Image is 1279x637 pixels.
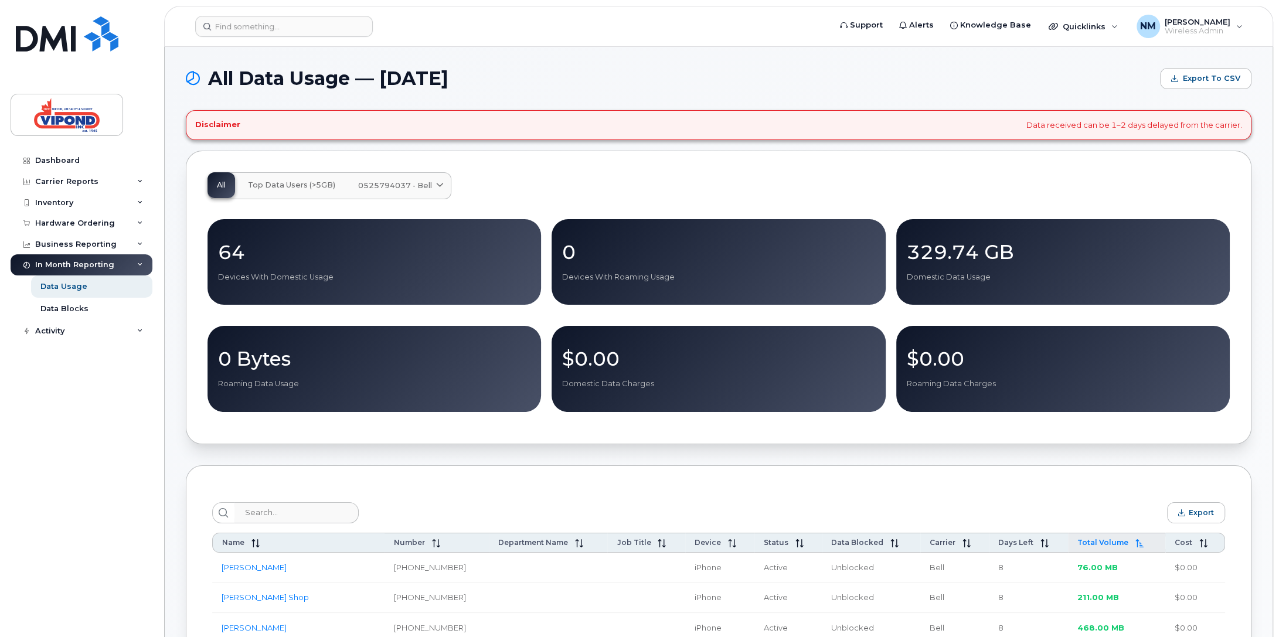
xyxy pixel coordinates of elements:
td: Bell [920,553,989,583]
span: Number [394,538,425,547]
p: 64 [218,241,530,263]
a: [PERSON_NAME] [222,563,287,572]
p: Roaming Data Charges [907,379,1219,389]
td: Active [754,553,822,583]
td: $0.00 [1165,553,1225,583]
span: All Data Usage — [DATE] [208,70,448,87]
span: 76.00 MB [1077,563,1118,572]
td: $0.00 [1165,583,1225,613]
td: iPhone [685,553,754,583]
button: Export [1167,502,1225,523]
td: Bell [920,583,989,613]
button: Export to CSV [1160,68,1251,89]
td: [PHONE_NUMBER] [385,583,488,613]
span: Total Volume [1077,538,1128,547]
p: Devices With Domestic Usage [218,272,530,282]
p: 329.74 GB [907,241,1219,263]
p: Domestic Data Charges [562,379,875,389]
a: [PERSON_NAME] Shop [222,592,309,602]
p: $0.00 [562,348,875,369]
td: iPhone [685,583,754,613]
a: [PERSON_NAME] [222,623,287,632]
span: Top Data Users (>5GB) [248,180,335,190]
p: Roaming Data Usage [218,379,530,389]
td: Unblocked [822,553,920,583]
span: Device [695,538,721,547]
span: Department Name [498,538,568,547]
h4: Disclaimer [195,120,240,130]
p: 0 [562,241,875,263]
td: 8 [989,553,1068,583]
p: Domestic Data Usage [907,272,1219,282]
p: $0.00 [907,348,1219,369]
span: Export [1189,508,1214,517]
span: Cost [1175,538,1192,547]
span: 468.00 MB [1077,623,1124,632]
span: Export to CSV [1183,73,1240,84]
input: Search... [234,502,359,523]
span: 211.00 MB [1077,592,1119,602]
td: 8 [989,583,1068,613]
td: Active [754,583,822,613]
span: Data Blocked [831,538,883,547]
td: Unblocked [822,583,920,613]
span: Status [764,538,788,547]
span: 0525794037 - Bell [358,180,432,191]
span: Name [222,538,244,547]
span: Days Left [998,538,1033,547]
td: [PHONE_NUMBER] [385,553,488,583]
a: 0525794037 - Bell [349,173,451,199]
p: Devices With Roaming Usage [562,272,875,282]
span: Carrier [930,538,955,547]
p: 0 Bytes [218,348,530,369]
span: Job Title [617,538,651,547]
div: Data received can be 1–2 days delayed from the carrier. [186,110,1251,140]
